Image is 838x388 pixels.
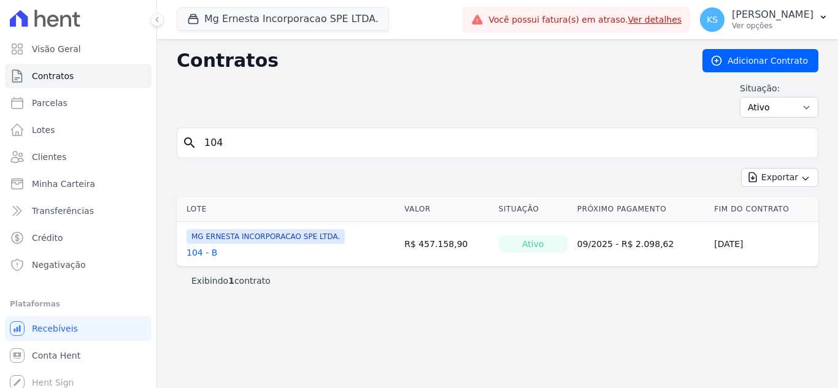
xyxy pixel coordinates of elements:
[732,21,813,31] p: Ver opções
[5,145,152,169] a: Clientes
[32,232,63,244] span: Crédito
[577,239,674,249] a: 09/2025 - R$ 2.098,62
[10,297,147,311] div: Plataformas
[740,82,818,94] label: Situação:
[732,9,813,21] p: [PERSON_NAME]
[628,15,682,25] a: Ver detalhes
[177,50,683,72] h2: Contratos
[186,229,345,244] span: MG ERNESTA INCORPORACAO SPE LTDA.
[32,178,95,190] span: Minha Carteira
[5,316,152,341] a: Recebíveis
[197,131,813,155] input: Buscar por nome do lote
[191,275,271,287] p: Exibindo contrato
[702,49,818,72] a: Adicionar Contrato
[399,197,493,222] th: Valor
[709,197,818,222] th: Fim do Contrato
[177,197,399,222] th: Lote
[5,118,152,142] a: Lotes
[5,343,152,368] a: Conta Hent
[177,7,389,31] button: Mg Ernesta Incorporacao SPE LTDA.
[499,235,567,253] div: Ativo
[32,97,67,109] span: Parcelas
[399,222,493,267] td: R$ 457.158,90
[572,197,709,222] th: Próximo Pagamento
[32,349,80,362] span: Conta Hent
[5,37,152,61] a: Visão Geral
[5,253,152,277] a: Negativação
[32,124,55,136] span: Lotes
[186,246,217,259] a: 104 - B
[690,2,838,37] button: KS [PERSON_NAME] Ver opções
[228,276,234,286] b: 1
[741,168,818,187] button: Exportar
[5,172,152,196] a: Minha Carteira
[5,91,152,115] a: Parcelas
[5,64,152,88] a: Contratos
[5,199,152,223] a: Transferências
[32,322,78,335] span: Recebíveis
[488,13,682,26] span: Você possui fatura(s) em atraso.
[32,151,66,163] span: Clientes
[494,197,572,222] th: Situação
[32,70,74,82] span: Contratos
[5,226,152,250] a: Crédito
[707,15,718,24] span: KS
[709,222,818,267] td: [DATE]
[32,259,86,271] span: Negativação
[32,43,81,55] span: Visão Geral
[32,205,94,217] span: Transferências
[182,135,197,150] i: search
